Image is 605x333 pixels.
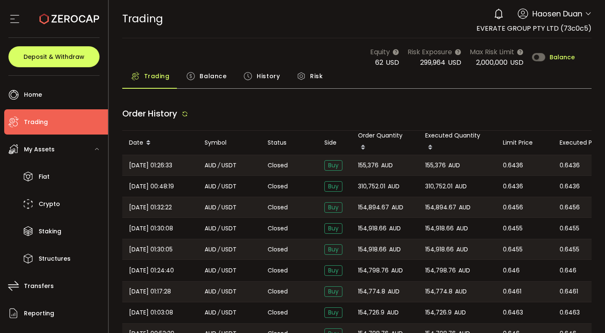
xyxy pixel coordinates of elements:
span: Risk Exposure [408,47,452,57]
span: USDT [221,245,237,254]
span: 0.6436 [560,182,580,191]
span: Buy [324,202,342,213]
span: AUD [388,287,400,296]
div: Date [122,136,198,150]
span: 155,376 [358,161,379,170]
span: Balance [200,68,226,85]
span: 154,798.76 [358,266,389,275]
span: Trading [144,68,170,85]
span: 0.6463 [560,308,580,317]
div: Symbol [198,138,261,148]
span: AUD [205,245,216,254]
span: AUD [455,287,467,296]
span: 2,000,000 [476,58,508,67]
span: Risk [310,68,323,85]
span: Closed [268,287,288,296]
span: AUD [389,224,401,233]
span: Closed [268,161,288,170]
span: 0.6455 [560,245,579,254]
span: Buy [324,223,342,234]
span: 0.6461 [503,287,521,296]
span: 154,726.9 [358,308,384,317]
span: Balance [550,54,575,60]
span: 0.6456 [503,203,523,212]
span: AUD [205,224,216,233]
span: [DATE] 01:30:08 [129,224,173,233]
span: Closed [268,245,288,254]
span: AUD [454,308,466,317]
span: My Assets [24,143,55,156]
span: 154,798.76 [425,266,456,275]
span: USDT [221,182,237,191]
span: EVERATE GROUP PTY LTD (73c0c5) [476,24,592,33]
span: Closed [268,203,288,212]
span: AUD [381,161,393,170]
span: Equity [370,47,390,57]
span: USD [386,58,399,67]
span: Transfers [24,280,54,292]
span: 0.6455 [503,224,523,233]
span: Order History [122,108,177,119]
span: [DATE] 01:24:40 [129,266,174,275]
span: AUD [205,287,216,296]
span: Fiat [39,171,50,183]
span: AUD [458,266,470,275]
span: [DATE] 01:03:08 [129,308,173,317]
span: AUD [459,203,471,212]
em: / [218,287,220,296]
span: 0.6456 [560,203,580,212]
span: [DATE] 01:32:22 [129,203,172,212]
span: USDT [221,161,237,170]
span: Closed [268,224,288,233]
span: 0.6455 [503,245,523,254]
span: Reporting [24,307,54,320]
span: Buy [324,286,342,297]
span: 310,752.01 [425,182,452,191]
span: USDT [221,308,237,317]
span: AUD [456,245,468,254]
div: Limit Price [496,138,553,148]
span: History [257,68,280,85]
span: AUD [456,224,468,233]
span: 154,726.9 [425,308,452,317]
span: AUD [205,266,216,275]
em: / [218,203,220,212]
span: Haosen Duan [532,8,582,19]
span: Buy [324,181,342,192]
span: AUD [205,308,216,317]
span: [DATE] 01:26:33 [129,161,172,170]
span: 0.646 [560,266,576,275]
em: / [218,308,220,317]
span: [DATE] 00:48:19 [129,182,174,191]
div: Executed Quantity [418,131,496,155]
span: 154,894.67 [425,203,456,212]
span: Staking [39,225,61,238]
span: 154,918.66 [425,224,454,233]
span: 154,918.66 [358,245,387,254]
span: Buy [324,244,342,255]
span: 154,774.8 [425,287,452,296]
span: USDT [221,203,237,212]
span: AUD [205,203,216,212]
span: USDT [221,266,237,275]
span: AUD [448,161,460,170]
span: Buy [324,307,342,318]
span: Max Risk Limit [470,47,514,57]
span: USD [510,58,523,67]
span: 0.6455 [560,224,579,233]
span: AUD [391,266,403,275]
span: USD [448,58,461,67]
span: Buy [324,265,342,276]
span: Deposit & Withdraw [24,54,84,60]
span: 0.6436 [560,161,580,170]
span: USDT [221,224,237,233]
em: / [218,182,220,191]
span: 0.6463 [503,308,523,317]
span: AUD [392,203,403,212]
span: Buy [324,160,342,171]
span: Trading [122,11,163,26]
span: 155,376 [425,161,446,170]
em: / [218,224,220,233]
span: 0.6436 [503,161,523,170]
span: AUD [389,245,401,254]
